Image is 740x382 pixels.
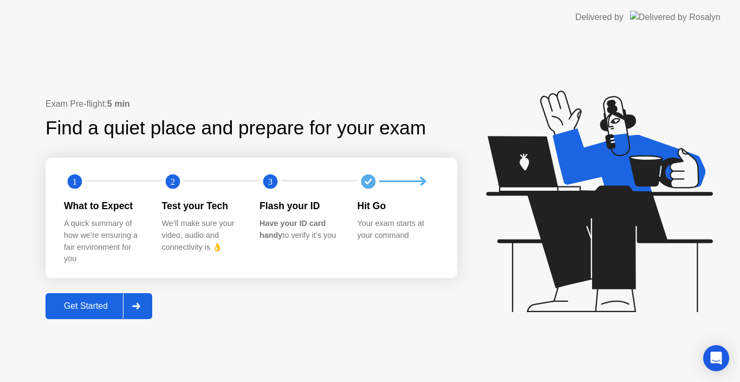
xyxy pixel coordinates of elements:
b: 5 min [107,99,130,108]
div: Hit Go [358,199,438,213]
text: 3 [268,177,272,187]
div: Delivered by [575,11,624,24]
text: 1 [73,177,77,187]
div: Your exam starts at your command [358,218,438,241]
div: to verify it’s you [259,218,340,241]
text: 2 [170,177,174,187]
b: Have your ID card handy [259,219,326,239]
div: We’ll make sure your video, audio and connectivity is 👌 [162,218,243,253]
div: Find a quiet place and prepare for your exam [46,114,427,143]
div: Flash your ID [259,199,340,213]
div: A quick summary of how we’re ensuring a fair environment for you [64,218,145,264]
div: Get Started [49,301,123,311]
img: Delivered by Rosalyn [630,11,720,23]
div: What to Expect [64,199,145,213]
div: Exam Pre-flight: [46,98,457,111]
div: Test your Tech [162,199,243,213]
div: Open Intercom Messenger [703,345,729,371]
button: Get Started [46,293,152,319]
